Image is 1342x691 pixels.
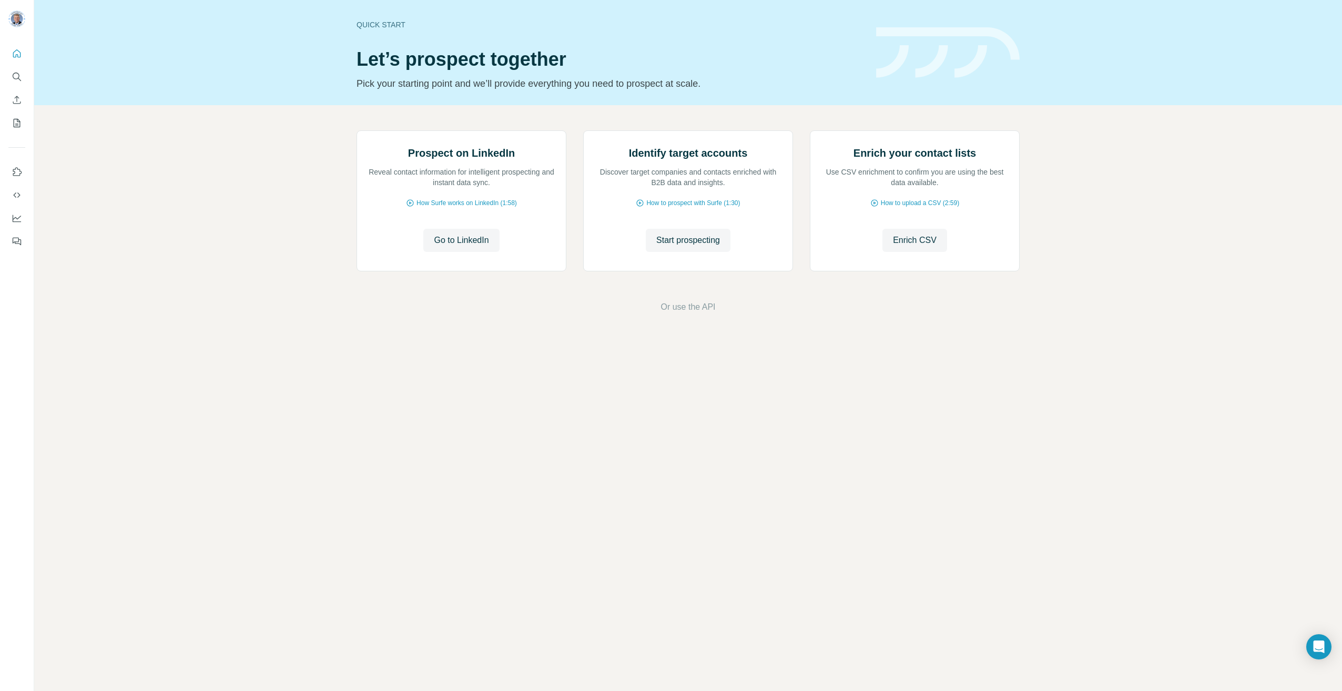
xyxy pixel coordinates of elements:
[357,49,863,70] h1: Let’s prospect together
[8,162,25,181] button: Use Surfe on LinkedIn
[629,146,748,160] h2: Identify target accounts
[8,186,25,205] button: Use Surfe API
[1306,634,1331,659] div: Open Intercom Messenger
[8,67,25,86] button: Search
[368,167,555,188] p: Reveal contact information for intelligent prospecting and instant data sync.
[646,229,730,252] button: Start prospecting
[821,167,1009,188] p: Use CSV enrichment to confirm you are using the best data available.
[853,146,976,160] h2: Enrich your contact lists
[8,44,25,63] button: Quick start
[357,76,863,91] p: Pick your starting point and we’ll provide everything you need to prospect at scale.
[881,198,959,208] span: How to upload a CSV (2:59)
[893,234,937,247] span: Enrich CSV
[876,27,1020,78] img: banner
[357,19,863,30] div: Quick start
[882,229,947,252] button: Enrich CSV
[660,301,715,313] button: Or use the API
[416,198,517,208] span: How Surfe works on LinkedIn (1:58)
[8,11,25,27] img: Avatar
[8,232,25,251] button: Feedback
[646,198,740,208] span: How to prospect with Surfe (1:30)
[8,209,25,228] button: Dashboard
[594,167,782,188] p: Discover target companies and contacts enriched with B2B data and insights.
[408,146,515,160] h2: Prospect on LinkedIn
[423,229,499,252] button: Go to LinkedIn
[656,234,720,247] span: Start prospecting
[434,234,489,247] span: Go to LinkedIn
[8,114,25,133] button: My lists
[8,90,25,109] button: Enrich CSV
